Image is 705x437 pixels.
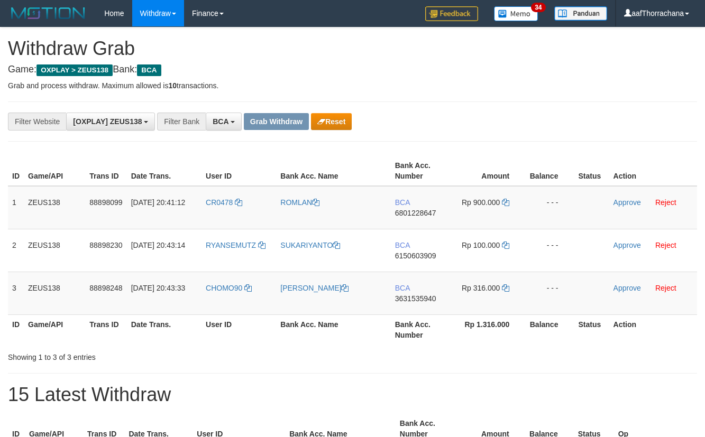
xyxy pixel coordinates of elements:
a: Reject [655,198,676,207]
span: Rp 900.000 [462,198,500,207]
a: Approve [614,198,641,207]
a: CR0478 [206,198,242,207]
img: Button%20Memo.svg [494,6,538,21]
span: 88898230 [89,241,122,249]
a: CHOMO90 [206,284,252,292]
span: BCA [395,198,410,207]
th: Rp 1.316.000 [452,314,525,345]
th: Bank Acc. Number [391,156,452,186]
span: 34 [531,3,545,12]
img: Feedback.jpg [425,6,478,21]
th: Trans ID [85,156,126,186]
span: [DATE] 20:43:14 [131,241,185,249]
a: Copy 100000 to clipboard [502,241,509,249]
div: Showing 1 to 3 of 3 entries [8,348,286,362]
img: MOTION_logo.png [8,5,88,21]
span: [OXPLAY] ZEUS138 [73,117,142,126]
th: Balance [525,314,574,345]
a: RYANSEMUTZ [206,241,265,249]
button: Grab Withdraw [244,113,309,130]
th: Game/API [24,314,85,345]
span: BCA [395,284,410,292]
td: - - - [525,186,574,229]
a: Reject [655,241,676,249]
th: Status [574,314,609,345]
th: Bank Acc. Number [391,314,452,345]
strong: 10 [168,81,177,90]
span: [DATE] 20:41:12 [131,198,185,207]
span: CHOMO90 [206,284,242,292]
th: Action [609,156,697,186]
button: [OXPLAY] ZEUS138 [66,113,155,131]
a: Approve [614,241,641,249]
th: Balance [525,156,574,186]
td: - - - [525,229,574,272]
td: 3 [8,272,24,314]
span: BCA [395,241,410,249]
span: Copy 6150603909 to clipboard [395,252,436,260]
th: Action [609,314,697,345]
a: SUKARIYANTO [280,241,340,249]
td: 2 [8,229,24,272]
td: - - - [525,272,574,314]
span: Rp 316.000 [462,284,500,292]
img: panduan.png [554,6,607,21]
td: ZEUS138 [24,186,85,229]
span: 88898099 [89,198,122,207]
a: Copy 316000 to clipboard [502,284,509,292]
div: Filter Bank [157,113,206,131]
span: BCA [137,64,161,76]
th: Amount [452,156,525,186]
span: BCA [213,117,228,126]
button: BCA [206,113,242,131]
th: Game/API [24,156,85,186]
span: CR0478 [206,198,233,207]
th: Date Trans. [127,314,202,345]
span: Rp 100.000 [462,241,500,249]
td: ZEUS138 [24,229,85,272]
th: User ID [202,156,276,186]
th: Date Trans. [127,156,202,186]
th: Status [574,156,609,186]
div: Filter Website [8,113,66,131]
span: Copy 6801228647 to clipboard [395,209,436,217]
span: [DATE] 20:43:33 [131,284,185,292]
a: Copy 900000 to clipboard [502,198,509,207]
p: Grab and process withdraw. Maximum allowed is transactions. [8,80,697,91]
a: [PERSON_NAME] [280,284,349,292]
th: Bank Acc. Name [276,314,390,345]
span: 88898248 [89,284,122,292]
td: 1 [8,186,24,229]
h1: 15 Latest Withdraw [8,384,697,405]
a: ROMLAN [280,198,319,207]
th: ID [8,156,24,186]
td: ZEUS138 [24,272,85,314]
th: Bank Acc. Name [276,156,390,186]
th: User ID [202,314,276,345]
h1: Withdraw Grab [8,38,697,59]
span: RYANSEMUTZ [206,241,256,249]
a: Approve [614,284,641,292]
span: OXPLAY > ZEUS138 [36,64,113,76]
th: Trans ID [85,314,126,345]
span: Copy 3631535940 to clipboard [395,294,436,303]
th: ID [8,314,24,345]
h4: Game: Bank: [8,64,697,75]
button: Reset [311,113,352,130]
a: Reject [655,284,676,292]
